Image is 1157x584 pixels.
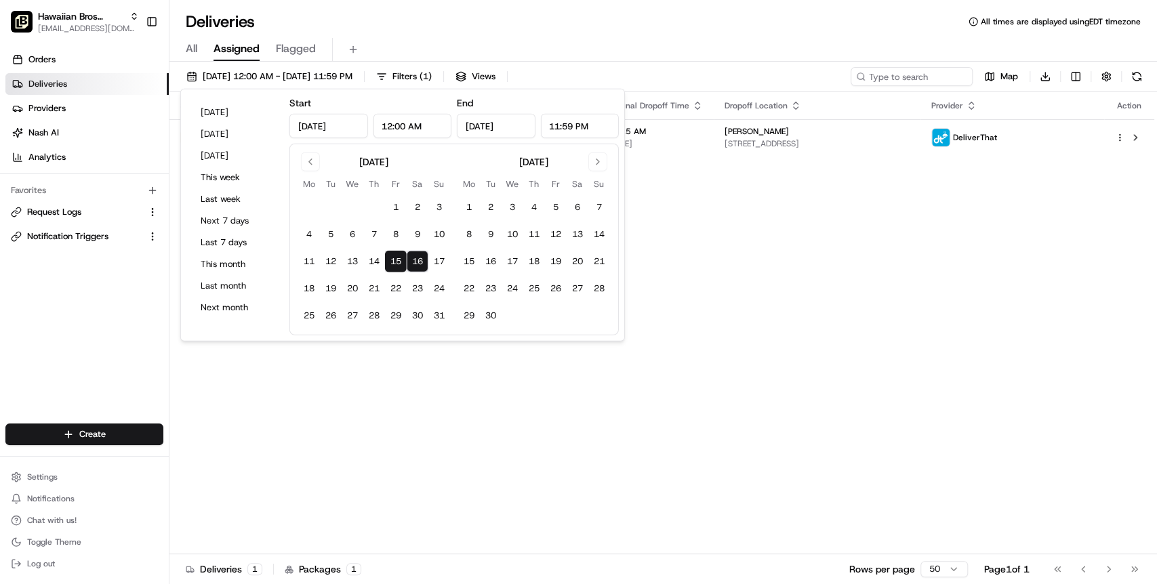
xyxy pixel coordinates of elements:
span: [DATE] [120,247,148,257]
img: 9188753566659_6852d8bf1fb38e338040_72.png [28,129,53,154]
button: Next 7 days [195,211,276,230]
span: Views [472,70,495,83]
span: ( 1 ) [420,70,432,83]
span: Log out [27,558,55,569]
button: 21 [588,251,610,272]
button: Notifications [5,489,163,508]
button: 13 [567,224,588,245]
label: End [457,97,473,109]
input: Type to search [851,67,973,86]
input: Clear [35,87,224,102]
span: Dropoff Location [725,100,788,111]
a: 💻API Documentation [109,297,223,322]
button: 10 [502,224,523,245]
button: Create [5,423,163,445]
button: 20 [567,251,588,272]
button: 11 [298,251,320,272]
button: 18 [523,251,545,272]
img: 1736555255976-a54dd68f-1ca7-489b-9aae-adbdc363a1c4 [27,247,38,258]
img: 1736555255976-a54dd68f-1ca7-489b-9aae-adbdc363a1c4 [27,211,38,222]
span: Map [1000,70,1018,83]
button: 4 [298,224,320,245]
div: [DATE] [519,155,548,169]
button: 10 [428,224,450,245]
div: 1 [346,563,361,575]
button: Go to previous month [301,152,320,171]
button: Settings [5,467,163,486]
div: Action [1115,100,1143,111]
div: Packages [285,562,361,576]
button: 19 [545,251,567,272]
span: Knowledge Base [27,303,104,316]
button: 29 [385,305,407,327]
div: Deliveries [186,562,262,576]
button: 14 [363,251,385,272]
button: 2 [480,196,502,218]
label: Start [289,97,311,109]
a: Deliveries [5,73,169,95]
a: Orders [5,49,169,70]
div: We're available if you need us! [61,143,186,154]
button: 13 [342,251,363,272]
span: All [186,41,197,57]
span: Analytics [28,151,66,163]
th: Monday [298,177,320,191]
span: Nash AI [28,127,59,139]
button: Refresh [1127,67,1146,86]
button: 30 [480,305,502,327]
th: Saturday [407,177,428,191]
button: 11 [523,224,545,245]
button: Views [449,67,502,86]
button: 16 [480,251,502,272]
button: 14 [588,224,610,245]
span: Filters [392,70,432,83]
span: [DATE] [120,210,148,221]
th: Friday [545,177,567,191]
span: • [113,247,117,257]
a: Nash AI [5,122,169,144]
span: Provider [931,100,963,111]
button: 29 [458,305,480,327]
button: This week [195,168,276,187]
button: 8 [385,224,407,245]
button: [DATE] [195,103,276,122]
div: Favorites [5,180,163,201]
th: Tuesday [320,177,342,191]
span: [PERSON_NAME] [42,247,110,257]
button: 16 [407,251,428,272]
span: Orders [28,54,56,66]
h1: Deliveries [186,11,255,33]
button: Chat with us! [5,511,163,530]
th: Thursday [523,177,545,191]
button: 24 [502,278,523,299]
div: Page 1 of 1 [984,562,1030,576]
a: Powered byPylon [96,335,164,346]
img: 1736555255976-a54dd68f-1ca7-489b-9aae-adbdc363a1c4 [14,129,38,154]
span: Notifications [27,493,75,504]
button: 25 [298,305,320,327]
span: Pylon [135,336,164,346]
div: Start new chat [61,129,222,143]
span: Deliveries [28,78,67,90]
th: Wednesday [502,177,523,191]
span: Toggle Theme [27,537,81,547]
button: 23 [407,278,428,299]
button: 7 [363,224,385,245]
button: [EMAIL_ADDRESS][DOMAIN_NAME] [38,23,139,34]
button: 28 [363,305,385,327]
button: 4 [523,196,545,218]
span: DeliverThat [953,132,997,143]
button: 15 [458,251,480,272]
button: 6 [567,196,588,218]
button: [DATE] [195,146,276,165]
button: 8 [458,224,480,245]
button: Toggle Theme [5,533,163,551]
span: All times are displayed using EDT timezone [981,16,1141,27]
button: [DATE] 12:00 AM - [DATE] 11:59 PM [180,67,359,86]
button: 22 [385,278,407,299]
span: [PERSON_NAME] [42,210,110,221]
button: Filters(1) [370,67,438,86]
span: 12:15 AM [607,126,703,137]
button: 30 [407,305,428,327]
